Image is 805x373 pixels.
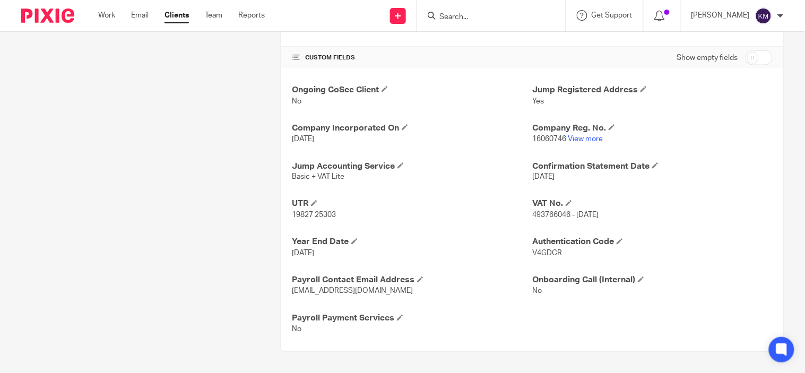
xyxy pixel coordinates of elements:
[21,8,74,23] img: Pixie
[532,275,773,286] h4: Onboarding Call (Internal)
[292,288,413,295] span: [EMAIL_ADDRESS][DOMAIN_NAME]
[592,12,633,19] span: Get Support
[292,174,344,181] span: Basic + VAT Lite
[292,135,314,143] span: [DATE]
[292,98,301,105] span: No
[292,161,532,172] h4: Jump Accounting Service
[292,313,532,324] h4: Payroll Payment Services
[532,198,773,210] h4: VAT No.
[292,326,301,333] span: No
[532,98,544,105] span: Yes
[532,174,555,181] span: [DATE]
[292,84,532,96] h4: Ongoing CoSec Client
[292,212,336,219] span: 19827 25303
[532,250,562,257] span: V4GDCR
[755,7,772,24] img: svg%3E
[438,13,534,22] input: Search
[98,10,115,21] a: Work
[532,123,773,134] h4: Company Reg. No.
[532,84,773,96] h4: Jump Registered Address
[532,288,542,295] span: No
[691,10,750,21] p: [PERSON_NAME]
[238,10,265,21] a: Reports
[292,237,532,248] h4: Year End Date
[131,10,149,21] a: Email
[532,212,599,219] span: 493766046 - [DATE]
[292,275,532,286] h4: Payroll Contact Email Address
[165,10,189,21] a: Clients
[532,237,773,248] h4: Authentication Code
[532,135,566,143] span: 16060746
[292,198,532,210] h4: UTR
[205,10,222,21] a: Team
[532,161,773,172] h4: Confirmation Statement Date
[568,135,603,143] a: View more
[292,250,314,257] span: [DATE]
[292,123,532,134] h4: Company Incorporated On
[292,54,532,62] h4: CUSTOM FIELDS
[677,53,738,63] label: Show empty fields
